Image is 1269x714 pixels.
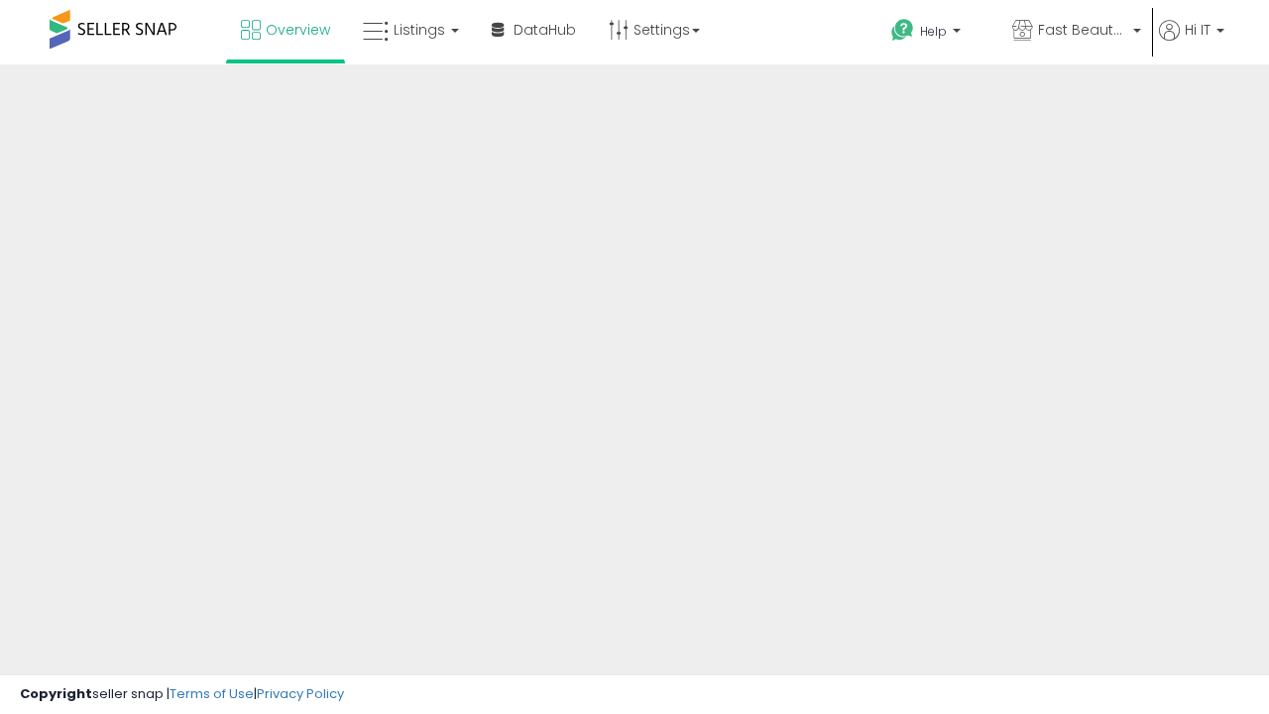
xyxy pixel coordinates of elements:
[920,23,947,40] span: Help
[1159,20,1224,64] a: Hi IT
[890,18,915,43] i: Get Help
[1185,20,1211,40] span: Hi IT
[394,20,445,40] span: Listings
[514,20,576,40] span: DataHub
[875,3,994,64] a: Help
[170,684,254,703] a: Terms of Use
[20,684,92,703] strong: Copyright
[266,20,330,40] span: Overview
[1038,20,1127,40] span: Fast Beauty ([GEOGRAPHIC_DATA])
[257,684,344,703] a: Privacy Policy
[20,685,344,704] div: seller snap | |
